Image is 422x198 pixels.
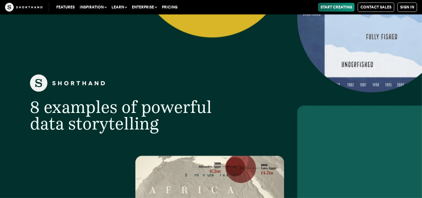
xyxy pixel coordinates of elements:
[30,97,212,134] span: 8 examples of powerful data storytelling
[318,3,355,12] a: Start Creating
[397,3,417,12] a: Sign in
[358,3,394,12] a: Contact Sales
[129,3,159,12] button: Enterprise
[109,3,129,12] button: Learn
[77,3,109,12] button: Inspiration
[185,172,237,177] span: 5 minute read
[54,3,77,12] a: Features
[159,3,180,12] a: Pricing
[5,3,42,12] img: The Craft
